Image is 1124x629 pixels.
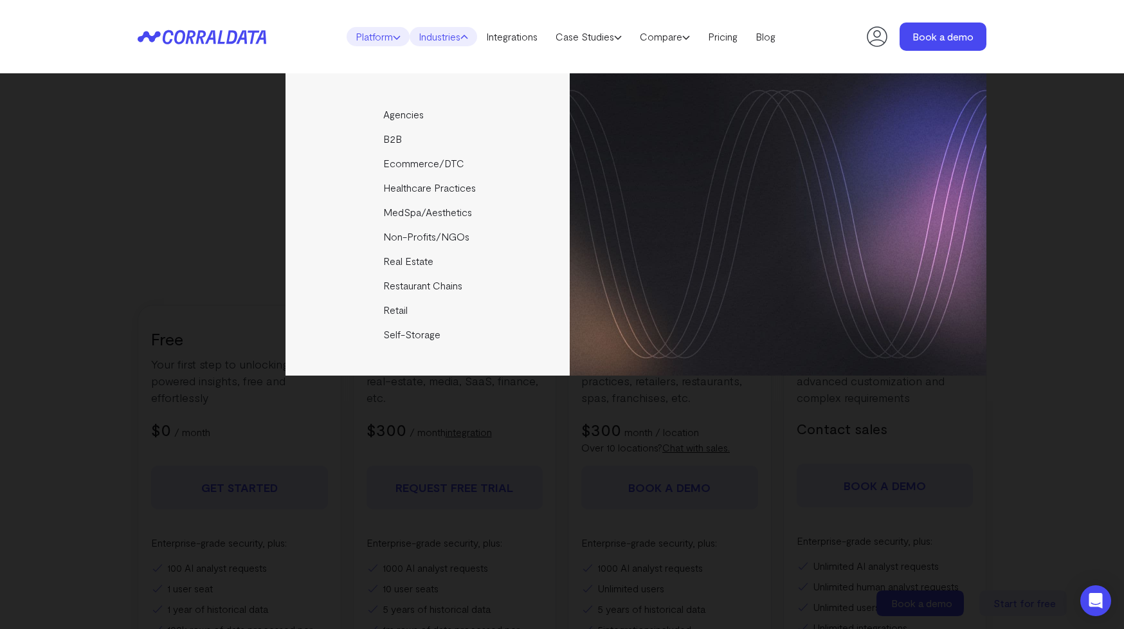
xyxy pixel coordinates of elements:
[747,27,784,46] a: Blog
[900,23,986,51] a: Book a demo
[286,249,572,273] a: Real Estate
[286,102,572,127] a: Agencies
[286,151,572,176] a: Ecommerce/DTC
[286,127,572,151] a: B2B
[286,273,572,298] a: Restaurant Chains
[286,298,572,322] a: Retail
[286,176,572,200] a: Healthcare Practices
[1080,585,1111,616] div: Open Intercom Messenger
[286,224,572,249] a: Non-Profits/NGOs
[547,27,631,46] a: Case Studies
[699,27,747,46] a: Pricing
[410,27,477,46] a: Industries
[286,322,572,347] a: Self-Storage
[286,200,572,224] a: MedSpa/Aesthetics
[631,27,699,46] a: Compare
[477,27,547,46] a: Integrations
[347,27,410,46] a: Platform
